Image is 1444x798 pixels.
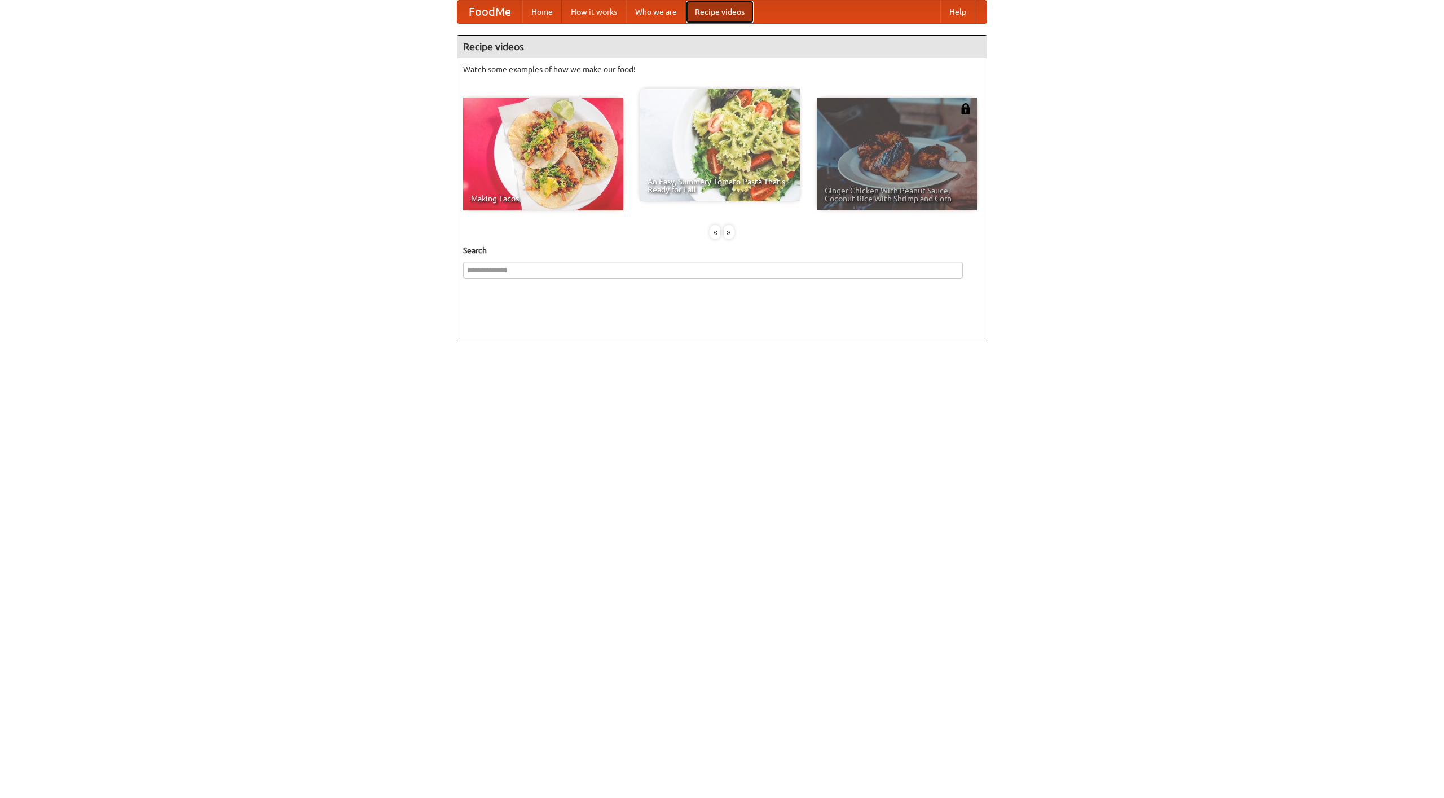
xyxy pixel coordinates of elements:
p: Watch some examples of how we make our food! [463,64,981,75]
span: An Easy, Summery Tomato Pasta That's Ready for Fall [648,178,792,193]
a: Home [522,1,562,23]
a: Help [940,1,975,23]
h4: Recipe videos [457,36,987,58]
img: 483408.png [960,103,971,114]
div: « [710,225,720,239]
div: » [724,225,734,239]
a: Who we are [626,1,686,23]
a: FoodMe [457,1,522,23]
h5: Search [463,245,981,256]
a: An Easy, Summery Tomato Pasta That's Ready for Fall [640,89,800,201]
a: Recipe videos [686,1,754,23]
span: Making Tacos [471,195,615,202]
a: Making Tacos [463,98,623,210]
a: How it works [562,1,626,23]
